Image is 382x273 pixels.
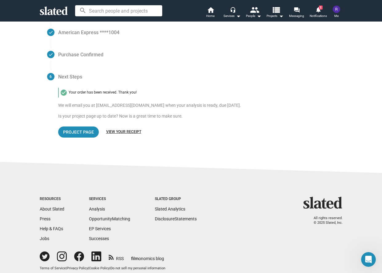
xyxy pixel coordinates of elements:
[307,216,343,225] p: All rights reserved. © 2025 Slated, Inc.
[315,6,321,12] mat-icon: notifications
[48,52,53,57] mat-icon: done
[294,7,300,13] mat-icon: forum
[89,266,110,270] a: Cookie Policy
[40,207,64,211] a: About Slated
[58,102,343,108] div: We will email you at [EMAIL_ADDRESS][DOMAIN_NAME] when your analysis is ready, due [DATE].
[131,251,164,262] a: filmonomics blog
[88,266,89,270] span: |
[106,130,141,134] a: View your receipt
[264,6,286,20] button: Projects
[40,236,49,241] a: Jobs
[230,7,235,12] mat-icon: headset_mic
[243,6,264,20] button: People
[310,12,327,20] span: Notifications
[58,126,99,138] a: Project Page
[89,236,109,241] a: Successes
[200,6,221,20] a: Home
[267,12,283,20] span: Projects
[89,197,130,202] div: Services
[69,90,343,95] div: Your order has been received. Thank you!
[89,226,111,231] a: EP Services
[334,12,339,20] span: Me
[221,6,243,20] button: Services
[235,12,242,20] mat-icon: arrow_drop_down
[66,266,67,270] span: |
[50,74,52,79] span: 6
[246,12,261,20] div: People
[58,51,103,58] span: Purchase Confirmed
[250,5,259,14] mat-icon: people
[111,266,165,271] button: Do not sell my personal information
[89,216,130,221] a: OpportunityMatching
[40,197,64,202] div: Resources
[271,5,280,14] mat-icon: view_list
[155,216,197,221] a: DisclosureStatements
[333,6,340,13] img: Robert Benjamin
[308,6,329,20] a: 1Notifications
[319,6,323,10] span: 1
[67,266,88,270] a: Privacy Policy
[289,12,304,20] span: Messaging
[329,4,344,20] button: Robert BenjaminMe
[155,197,197,202] div: Slated Group
[277,12,285,20] mat-icon: arrow_drop_down
[40,266,66,270] a: Terms of Service
[75,5,162,16] input: Search people and projects
[110,266,111,270] span: |
[131,256,139,261] span: film
[63,126,94,138] span: Project Page
[361,252,376,267] iframe: Intercom live chat
[40,226,63,231] a: Help & FAQs
[207,6,214,14] mat-icon: home
[223,12,241,20] div: Services
[155,207,185,211] a: Slated Analytics
[109,252,124,262] a: RSS
[58,29,119,36] span: American Express ****1004
[48,30,53,35] mat-icon: done
[60,89,67,96] mat-icon: check_circle
[40,216,50,221] a: Press
[206,12,215,20] span: Home
[89,207,105,211] a: Analysis
[58,73,82,80] span: Next Steps
[255,12,263,20] mat-icon: arrow_drop_down
[286,6,308,20] a: Messaging
[58,113,343,119] div: Is your project page up to date? Now is a great time to make sure.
